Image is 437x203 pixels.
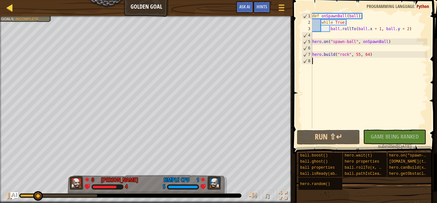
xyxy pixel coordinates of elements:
span: Programming language [367,3,414,9]
span: Python [417,3,429,9]
div: 4 [125,184,128,190]
span: ball.ghost() [300,159,328,164]
div: 6 [302,45,312,51]
span: hero.random() [300,182,330,186]
span: Hints [257,4,267,10]
span: Incomplete [15,17,39,21]
span: hero.wait(t) [345,153,372,158]
span: ball.pathIsClear(x, y) [345,172,395,176]
img: thang_avatar_frame.png [70,176,84,190]
button: Ctrl + P: Play [3,190,16,203]
span: ball.boost() [300,153,328,158]
div: 5 [302,38,312,45]
div: 8 [302,58,312,64]
div: 3 [302,26,312,32]
span: Goals [1,17,13,21]
span: : [13,17,15,21]
button: Toggle fullscreen [277,190,290,203]
img: thang_avatar_frame.png [207,176,221,190]
span: hero properties [345,159,379,164]
div: 2 [302,19,312,26]
div: Simple CPU [163,176,189,184]
div: 0 [91,176,98,182]
span: : [414,3,417,9]
div: 5 [163,184,165,190]
span: ball.rollTo(x, y) [345,165,384,170]
button: Ask AI [236,1,253,13]
button: ♫ [263,190,274,203]
span: ball properties [300,165,335,170]
div: 4 [302,32,312,38]
button: Adjust volume [247,190,259,203]
div: 1 [193,176,199,182]
div: 7 [302,51,312,58]
div: [PERSON_NAME] [101,176,138,184]
div: [DATE] [366,143,423,149]
button: Ask AI [11,192,18,200]
button: Show game menu [274,1,290,16]
span: Ask AI [239,4,250,10]
span: submitted [378,144,397,149]
span: ball.isReady(ability) [300,172,348,176]
span: hero.canBuild(x, y) [389,165,433,170]
button: Run ⇧↵ [297,130,360,145]
div: 1 [302,13,312,19]
span: ♫ [264,191,270,200]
